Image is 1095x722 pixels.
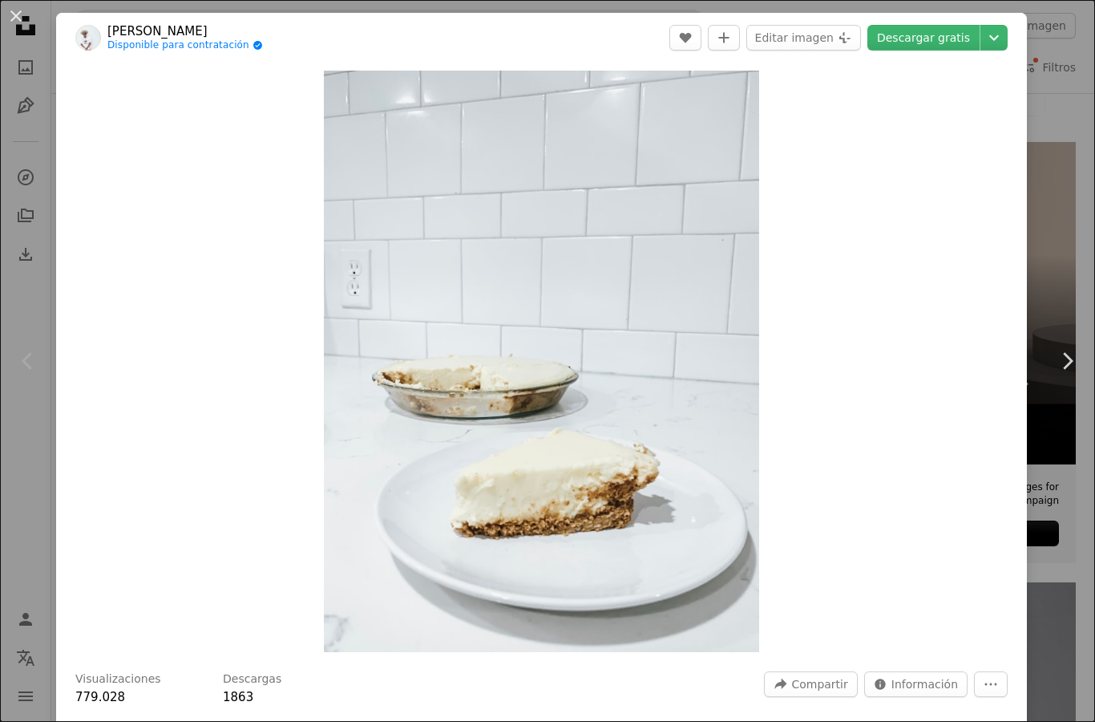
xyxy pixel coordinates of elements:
button: Añade a la colección [708,25,740,51]
img: rebanadas de bizcocho en plato [324,71,760,652]
a: [PERSON_NAME] [107,23,263,39]
a: Siguiente [1039,284,1095,438]
h3: Visualizaciones [75,671,161,688]
button: Compartir esta imagen [764,671,857,697]
button: Elegir el tamaño de descarga [980,25,1008,51]
span: Información [891,672,958,696]
h3: Descargas [223,671,281,688]
button: Ampliar en esta imagen [324,71,760,652]
button: Estadísticas sobre esta imagen [864,671,968,697]
span: 779.028 [75,690,125,704]
button: Editar imagen [746,25,861,51]
a: Disponible para contratación [107,39,263,52]
img: Ve al perfil de Derick McKinney [75,25,101,51]
button: Me gusta [669,25,701,51]
button: Más acciones [974,671,1008,697]
a: Descargar gratis [867,25,980,51]
span: 1863 [223,690,253,704]
span: Compartir [791,672,847,696]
